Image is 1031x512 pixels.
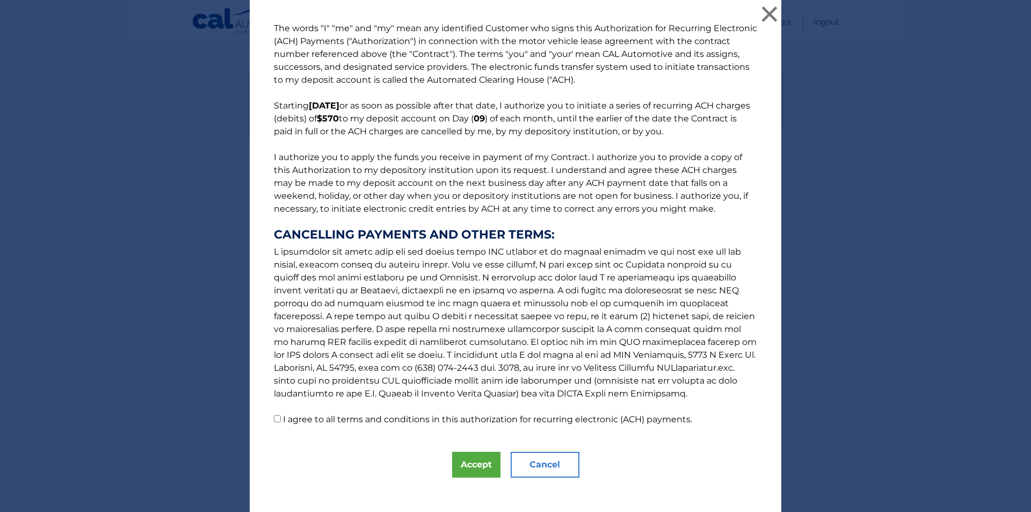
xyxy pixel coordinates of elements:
[263,22,768,426] p: The words "I" "me" and "my" mean any identified Customer who signs this Authorization for Recurri...
[283,414,692,424] label: I agree to all terms and conditions in this authorization for recurring electronic (ACH) payments.
[309,100,339,111] b: [DATE]
[759,3,780,25] button: ×
[511,452,579,478] button: Cancel
[452,452,500,478] button: Accept
[317,113,339,124] b: $570
[474,113,485,124] b: 09
[274,228,757,241] strong: CANCELLING PAYMENTS AND OTHER TERMS:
